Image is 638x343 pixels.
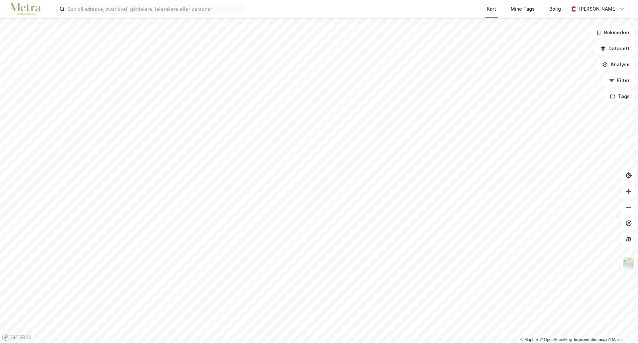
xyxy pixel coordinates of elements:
[604,90,635,103] button: Tags
[605,311,638,343] div: Kontrollprogram for chat
[540,337,572,342] a: OpenStreetMap
[65,4,242,14] input: Søk på adresse, matrikkel, gårdeiere, leietakere eller personer
[549,5,561,13] div: Bolig
[579,5,617,13] div: [PERSON_NAME]
[487,5,496,13] div: Kart
[622,257,635,269] img: Z
[511,5,535,13] div: Mine Tags
[2,333,31,341] a: Mapbox homepage
[574,337,607,342] a: Improve this map
[590,26,635,39] button: Bokmerker
[603,74,635,87] button: Filter
[520,337,539,342] a: Mapbox
[605,311,638,343] iframe: Chat Widget
[597,58,635,71] button: Analyse
[11,3,41,15] img: metra-logo.256734c3b2bbffee19d4.png
[595,42,635,55] button: Datasett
